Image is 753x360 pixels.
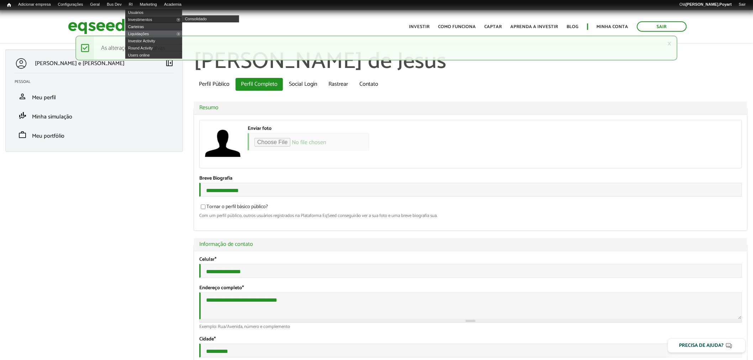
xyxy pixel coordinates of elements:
a: Academia [160,2,185,7]
li: Minha simulação [9,106,179,125]
a: Informação de contato [199,242,742,247]
span: work [18,131,27,139]
a: Como funciona [438,25,476,29]
span: Este campo é obrigatório. [242,284,244,292]
a: Usuários [125,9,182,16]
span: Este campo é obrigatório. [215,255,216,264]
a: Início [4,2,15,9]
a: × [667,40,672,47]
a: Geral [86,2,103,7]
a: workMeu portfólio [15,131,174,139]
span: Meu portfólio [32,131,64,141]
label: Tornar o perfil básico público? [199,205,268,212]
li: Meu portfólio [9,125,179,144]
span: person [18,92,27,101]
a: Aprenda a investir [511,25,558,29]
a: Sair [637,21,687,32]
img: Foto de Maurício Paulo Santos de Jesus [205,126,241,161]
a: personMeu perfil [15,92,174,101]
a: Perfil Público [194,78,235,91]
label: Cidade [199,337,216,342]
a: Sair [735,2,749,7]
a: Bus Dev [103,2,125,7]
a: Blog [567,25,579,29]
label: Enviar foto [248,126,272,131]
div: Exemplo: Rua/Avenida, número e complemento [199,324,742,329]
a: Social Login [284,78,322,91]
a: Investir [409,25,430,29]
a: Marketing [136,2,160,7]
span: Início [7,2,11,7]
p: [PERSON_NAME] e [PERSON_NAME] [35,60,125,67]
a: Configurações [54,2,87,7]
a: Resumo [199,105,742,111]
img: EqSeed [68,17,125,36]
a: Adicionar empresa [15,2,54,7]
span: finance_mode [18,111,27,120]
div: Com um perfil público, outros usuários registrados na Plataforma EqSeed conseguirão ver a sua fot... [199,213,742,218]
a: Contato [354,78,384,91]
span: Minha simulação [32,112,72,122]
a: Minha conta [597,25,628,29]
li: Meu perfil [9,87,179,106]
a: Captar [485,25,502,29]
input: Tornar o perfil básico público? [197,205,210,209]
h1: [PERSON_NAME] de Jesus [194,49,748,74]
label: Endereço completo [199,286,244,291]
a: RI [125,2,136,7]
div: As alterações foram salvas. [75,36,678,60]
span: Meu perfil [32,93,56,102]
a: finance_modeMinha simulação [15,111,174,120]
h2: Pessoal [15,80,179,84]
span: Este campo é obrigatório. [214,335,216,343]
label: Breve Biografia [199,176,232,181]
strong: [PERSON_NAME].Poyart [686,2,732,6]
a: Ver perfil do usuário. [205,126,241,161]
a: Olá[PERSON_NAME].Poyart [676,2,736,7]
a: Rastrear [323,78,353,91]
a: Perfil Completo [236,78,283,91]
label: Celular [199,257,216,262]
